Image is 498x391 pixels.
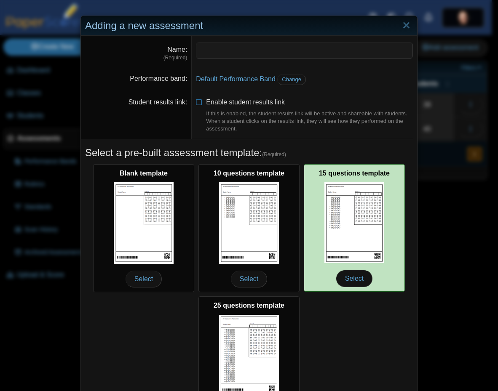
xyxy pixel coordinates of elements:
[196,75,276,82] a: Default Performance Band
[219,182,279,263] img: scan_sheet_10_questions.png
[214,170,284,177] b: 10 questions template
[85,54,187,61] dfn: (Required)
[324,182,384,263] img: scan_sheet_15_questions.png
[126,271,162,287] span: Select
[130,75,187,82] label: Performance band
[262,151,286,158] span: (Required)
[282,76,301,82] span: Change
[129,98,187,106] label: Student results link
[81,16,417,36] div: Adding a new assessment
[319,170,390,177] b: 15 questions template
[167,46,187,53] label: Name
[336,270,372,287] span: Select
[120,170,168,177] b: Blank template
[85,146,413,160] h5: Select a pre-built assessment template:
[114,182,174,263] img: scan_sheet_blank.png
[206,98,413,133] span: Enable student results link
[277,74,306,85] a: Change
[206,110,413,133] div: If this is enabled, the student results link will be active and shareable with students. When a s...
[400,19,413,33] a: Close
[214,302,284,309] b: 25 questions template
[231,271,267,287] span: Select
